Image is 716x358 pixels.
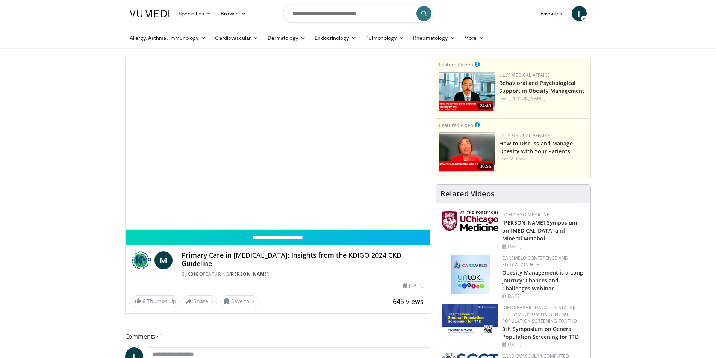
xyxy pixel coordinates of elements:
[220,295,259,307] button: Save to
[187,271,203,277] a: KDIGO
[403,282,424,289] div: [DATE]
[183,295,218,307] button: Share
[499,72,550,78] a: Lilly Medical Affairs
[409,30,460,45] a: Rheumatology
[229,271,269,277] a: [PERSON_NAME]
[125,332,430,341] span: Comments 1
[125,30,211,45] a: Allergy, Asthma, Immunology
[502,269,583,292] a: Obesity Management is a Long Journey: Chances and Challenges Webinar
[439,72,495,111] a: 24:49
[130,10,170,17] img: VuMedi Logo
[283,5,433,23] input: Search topics, interventions
[126,58,430,230] video-js: Video Player
[154,251,173,269] a: M
[439,61,473,68] small: Featured Video
[182,271,424,278] div: By FEATURING
[216,6,251,21] a: Browse
[536,6,567,21] a: Favorites
[182,251,424,267] h4: Primary Care in [MEDICAL_DATA]: Insights from the KDIGO 2024 CKD Guideline
[142,298,145,305] span: 6
[502,325,579,340] a: 8th Symposium on General Population Screening for T1D
[210,30,263,45] a: Cardiovascular
[132,251,151,269] img: KDIGO
[451,255,490,294] img: 45df64a9-a6de-482c-8a90-ada250f7980c.png.150x105_q85_autocrop_double_scale_upscale_version-0.2.jpg
[502,211,549,218] a: UChicago Medicine
[502,341,584,348] div: [DATE]
[442,211,498,231] img: 5f87bdfb-7fdf-48f0-85f3-b6bcda6427bf.jpg.150x105_q85_autocrop_double_scale_upscale_version-0.2.jpg
[310,30,361,45] a: Endocrinology
[502,304,577,324] a: [GEOGRAPHIC_DATA][US_STATE]: 8th Symposium on General Population Screening for T1D
[499,95,587,102] div: Feat.
[572,6,587,21] a: I
[132,295,180,307] a: 6 Thumbs Up
[499,79,584,94] a: Behavioral and Psychological Support in Obesity Management
[499,156,587,162] div: Feat.
[439,132,495,172] img: c98a6a29-1ea0-4bd5-8cf5-4d1e188984a7.png.150x105_q85_crop-smart_upscale.png
[502,219,577,242] a: [PERSON_NAME] Symposium on [MEDICAL_DATA] and Mineral Metabol…
[439,122,473,128] small: Featured Video
[499,140,573,155] a: How to Discuss and Manage Obesity With Your Patients
[393,297,424,306] span: 645 views
[510,95,545,101] a: [PERSON_NAME]
[439,72,495,111] img: ba3304f6-7838-4e41-9c0f-2e31ebde6754.png.150x105_q85_crop-smart_upscale.png
[502,243,584,250] div: [DATE]
[361,30,409,45] a: Pulmonology
[477,103,493,109] span: 24:49
[499,132,550,139] a: Lilly Medical Affairs
[440,189,495,198] h4: Related Videos
[460,30,489,45] a: More
[477,163,493,170] span: 30:56
[502,255,568,268] a: CaReMeLO Conference and Education Hub
[263,30,310,45] a: Dermatology
[439,132,495,172] a: 30:56
[510,156,526,162] a: M. Look
[174,6,216,21] a: Specialties
[442,304,498,333] img: a980c80c-3cc5-49e4-b5c5-24109ca66f23.png.150x105_q85_autocrop_double_scale_upscale_version-0.2.png
[502,293,584,299] div: [DATE]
